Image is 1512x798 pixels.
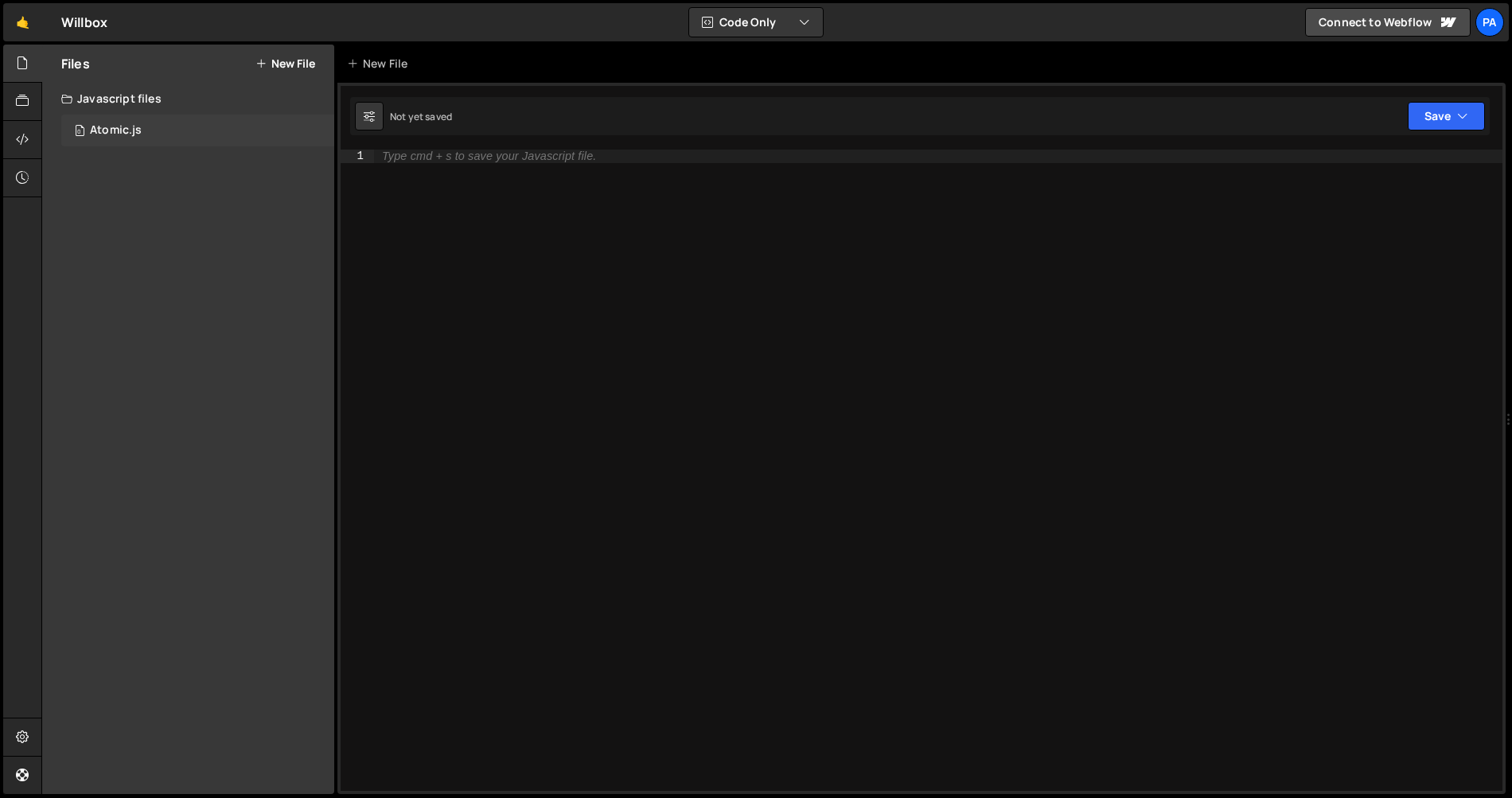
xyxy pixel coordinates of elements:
[61,115,334,146] div: 16616/45236.js
[390,110,452,123] div: Not yet saved
[382,150,596,162] div: Type cmd + s to save your Javascript file.
[341,150,374,163] div: 1
[90,123,142,138] div: Atomic.js
[42,83,334,115] div: Javascript files
[61,13,107,32] div: Willbox
[3,3,42,41] a: 🤙
[75,126,84,138] span: 0
[1305,8,1471,37] a: Connect to Webflow
[1475,8,1504,37] a: Pa
[347,56,414,72] div: New File
[61,55,90,72] h2: Files
[1408,102,1485,130] button: Save
[689,8,823,37] button: Code Only
[255,57,315,70] button: New File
